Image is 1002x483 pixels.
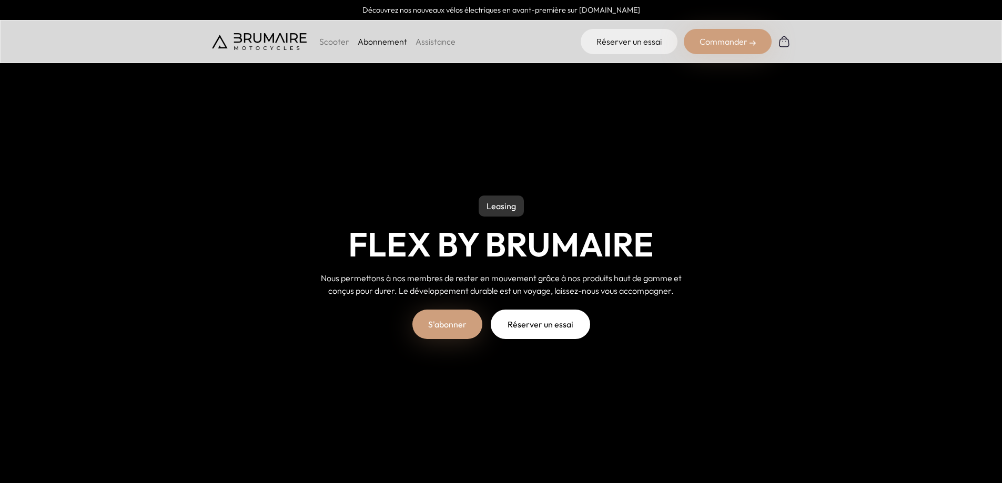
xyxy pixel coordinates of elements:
a: Assistance [416,36,456,47]
p: Scooter [319,35,349,48]
a: S'abonner [412,310,482,339]
div: Commander [684,29,772,54]
span: Nous permettons à nos membres de rester en mouvement grâce à nos produits haut de gamme et conçus... [321,273,682,296]
a: Réserver un essai [491,310,590,339]
h1: Flex by Brumaire [348,225,654,264]
p: Leasing [479,196,524,217]
img: Brumaire Motocycles [212,33,307,50]
a: Abonnement [358,36,407,47]
a: Réserver un essai [581,29,677,54]
img: right-arrow-2.png [750,40,756,46]
img: Panier [778,35,791,48]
